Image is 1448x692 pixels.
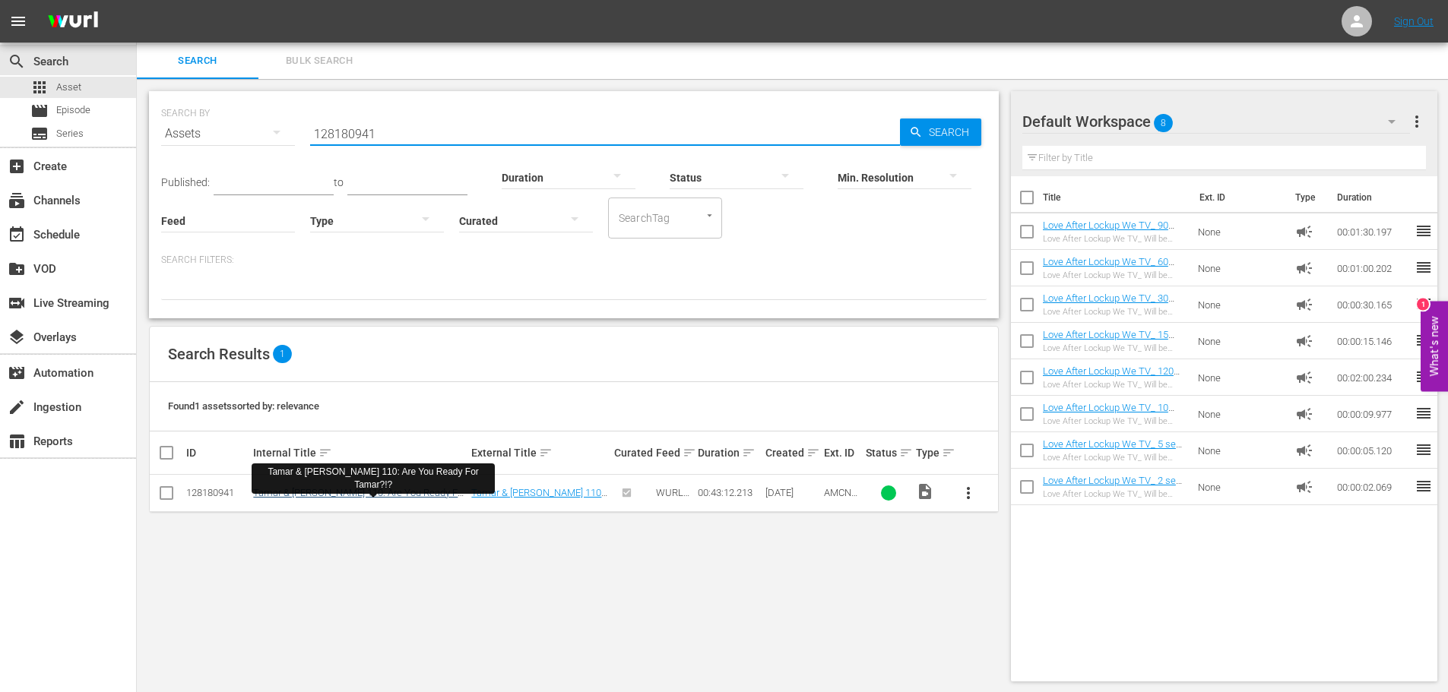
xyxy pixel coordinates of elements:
[56,80,81,95] span: Asset
[1043,489,1187,499] div: Love After Lockup We TV_ Will be right back 02 S01642103001 FINAL
[656,487,689,510] span: WURL Feed
[8,294,26,312] span: Live Streaming
[1421,301,1448,391] button: Open Feedback Widget
[1415,404,1433,422] span: reorder
[1295,478,1313,496] span: Ad
[471,487,607,510] a: Tamar & [PERSON_NAME] 110: Are You Ready For Tamar?!?
[1043,365,1180,388] a: Love After Lockup We TV_ 120 sec ad slate
[1043,475,1182,498] a: Love After Lockup We TV_ 2 sec ad slate
[268,52,371,70] span: Bulk Search
[253,444,467,462] div: Internal Title
[1043,292,1174,315] a: Love After Lockup We TV_ 30 sec ad slate
[30,102,49,120] span: Episode
[1295,332,1313,350] span: Ad
[824,487,857,521] span: AMCNVR0000005578
[1295,223,1313,241] span: Ad
[539,446,553,460] span: sort
[1295,441,1313,460] span: Ad
[1192,250,1289,286] td: None
[161,176,210,188] span: Published:
[36,4,109,39] img: ans4CAIJ8jUAAAAAAAAAAAAAAAAAAAAAAAAgQb4GAAAAAAAAAAAAAAAAAAAAAAAAJMjXAAAAAAAAAAAAAAAAAAAAAAAAgAT5G...
[1415,222,1433,240] span: reorder
[942,446,955,460] span: sort
[1043,438,1182,461] a: Love After Lockup We TV_ 5 sec ad slate
[1043,256,1174,279] a: Love After Lockup We TV_ 60 sec ad slate
[1415,441,1433,459] span: reorder
[8,260,26,278] span: VOD
[1331,359,1415,396] td: 00:02:00.234
[702,208,717,223] button: Open
[1192,432,1289,469] td: None
[161,112,295,155] div: Assets
[8,364,26,382] span: Automation
[1415,295,1433,313] span: reorder
[765,444,819,462] div: Created
[698,444,760,462] div: Duration
[1043,220,1174,242] a: Love After Lockup We TV_ 90 sec ad slate
[1192,286,1289,323] td: None
[1192,396,1289,432] td: None
[899,446,913,460] span: sort
[8,398,26,416] span: Ingestion
[30,78,49,96] span: Asset
[866,444,911,462] div: Status
[1190,176,1287,219] th: Ext. ID
[806,446,820,460] span: sort
[656,444,693,462] div: Feed
[8,157,26,175] span: Create
[1394,15,1434,27] a: Sign Out
[1331,323,1415,359] td: 00:00:15.146
[1295,405,1313,423] span: Ad
[1331,250,1415,286] td: 00:01:00.202
[1154,107,1173,139] span: 8
[1043,416,1187,426] div: Love After Lockup We TV_ Will be right back 10 S01642105001 FINAL
[1043,402,1174,425] a: Love After Lockup We TV_ 10 sec ad slate
[1331,469,1415,505] td: 00:00:02.069
[900,118,981,146] button: Search
[273,345,292,363] span: 1
[950,475,987,511] button: more_vert
[1043,234,1187,244] div: Love After Lockup We TV_ Will be right back 90 S01642109001 FINAL
[8,432,26,450] span: Reports
[1192,359,1289,396] td: None
[765,487,819,498] div: [DATE]
[698,487,760,498] div: 00:43:12.213
[1331,213,1415,250] td: 00:01:30.197
[318,446,332,460] span: sort
[1408,112,1426,131] span: more_vert
[1415,258,1433,276] span: reorder
[959,484,977,502] span: more_vert
[8,226,26,244] span: Schedule
[146,52,249,70] span: Search
[1331,396,1415,432] td: 00:00:09.977
[1415,368,1433,386] span: reorder
[1192,213,1289,250] td: None
[1295,368,1313,387] span: Ad
[1295,295,1313,314] span: Ad
[1043,343,1187,353] div: Love After Lockup We TV_ Will be right back 15 S01642106001 FINAL
[1331,286,1415,323] td: 00:00:30.165
[9,12,27,30] span: menu
[1192,323,1289,359] td: None
[1192,469,1289,505] td: None
[56,103,90,118] span: Episode
[824,447,861,459] div: Ext. ID
[1043,329,1174,352] a: Love After Lockup We TV_ 15 sec ad slate
[1022,100,1410,143] div: Default Workspace
[1043,270,1187,280] div: Love After Lockup We TV_ Will be right back 60 S01642108001 FINAL
[923,118,981,146] span: Search
[1043,380,1187,390] div: Love After Lockup We TV_ Will be right back 120 S01642110001 FINAL
[30,125,49,143] span: Series
[1331,432,1415,469] td: 00:00:05.120
[1043,453,1187,463] div: Love After Lockup We TV_ Will be right back 05 S01642104001 FINAL
[916,444,945,462] div: Type
[742,446,756,460] span: sort
[1415,331,1433,349] span: reorder
[1286,176,1328,219] th: Type
[1408,103,1426,140] button: more_vert
[161,254,987,267] p: Search Filters:
[186,487,249,498] div: 128180941
[1043,307,1187,317] div: Love After Lockup We TV_ Will be right back 30 S01642107001 FINAL
[1417,298,1429,310] div: 1
[1295,259,1313,277] span: Ad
